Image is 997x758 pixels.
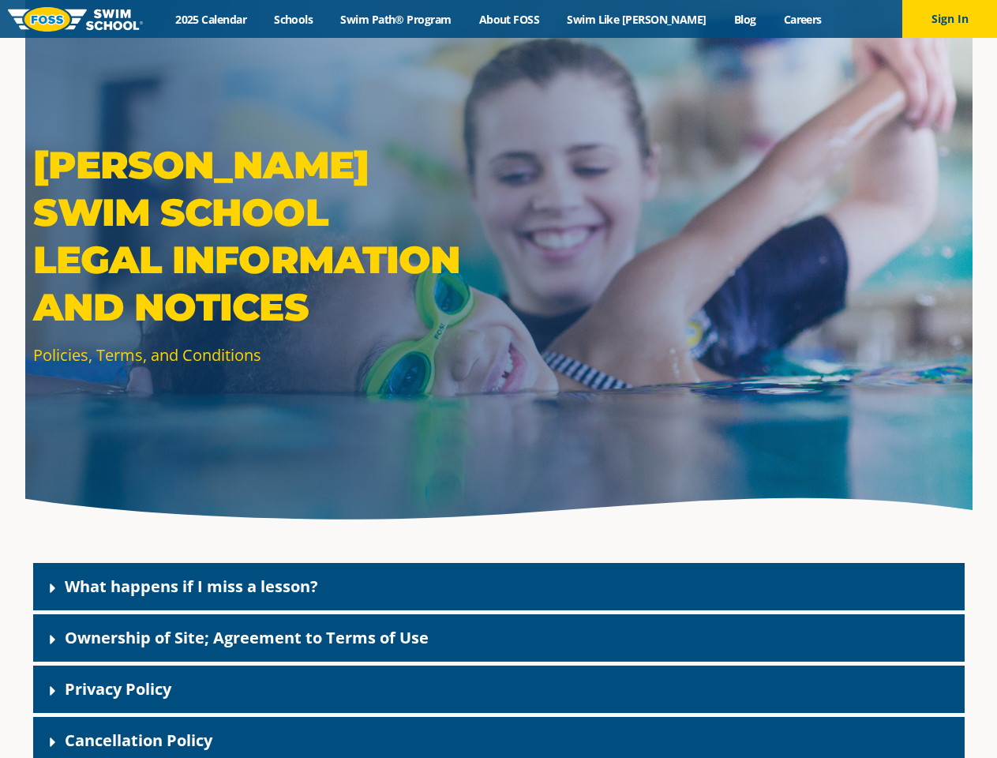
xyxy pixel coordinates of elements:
[770,12,835,27] a: Careers
[33,141,491,331] p: [PERSON_NAME] Swim School Legal Information and Notices
[327,12,465,27] a: Swim Path® Program
[33,343,491,366] p: Policies, Terms, and Conditions
[8,7,143,32] img: FOSS Swim School Logo
[65,627,429,648] a: Ownership of Site; Agreement to Terms of Use
[553,12,721,27] a: Swim Like [PERSON_NAME]
[33,614,965,662] div: Ownership of Site; Agreement to Terms of Use
[65,678,171,700] a: Privacy Policy
[720,12,770,27] a: Blog
[33,563,965,610] div: What happens if I miss a lesson?
[162,12,260,27] a: 2025 Calendar
[33,666,965,713] div: Privacy Policy
[465,12,553,27] a: About FOSS
[65,576,318,597] a: What happens if I miss a lesson?
[260,12,327,27] a: Schools
[65,730,212,751] a: Cancellation Policy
